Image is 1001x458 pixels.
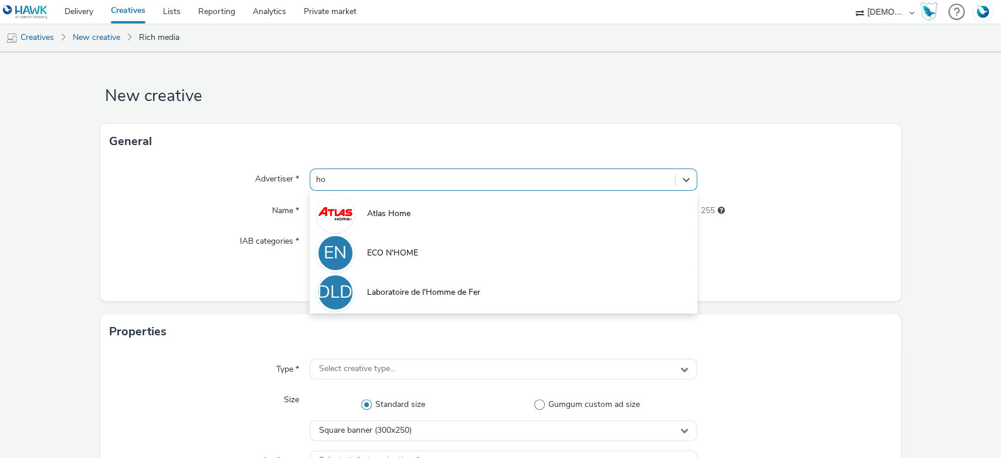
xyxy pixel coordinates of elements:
[308,276,362,309] div: LDLDF
[267,200,304,217] label: Name *
[920,2,942,21] a: Hawk Academy
[279,389,304,406] label: Size
[548,399,640,410] span: Gumgum custom ad size
[319,426,412,436] span: Square banner (300x250)
[974,3,992,21] img: Account FR
[250,169,304,185] label: Advertiser *
[318,197,352,231] img: Atlas Home
[367,247,418,259] span: ECO N'HOME
[235,231,304,247] label: IAB categories *
[367,208,410,220] span: Atlas Home
[133,23,185,52] a: Rich media
[3,5,48,19] img: undefined Logo
[375,399,425,410] span: Standard size
[920,2,938,21] img: Hawk Academy
[6,32,18,44] img: mobile
[367,287,480,298] span: Laboratoire de l'Homme de Fer
[324,237,347,270] div: EN
[109,133,152,150] h3: General
[100,85,901,107] h1: New creative
[717,205,724,217] div: Maximum 255 characters
[700,205,714,217] span: 255
[319,364,395,374] span: Select creative type...
[272,359,304,375] label: Type *
[67,23,126,52] a: New creative
[109,323,167,341] h3: Properties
